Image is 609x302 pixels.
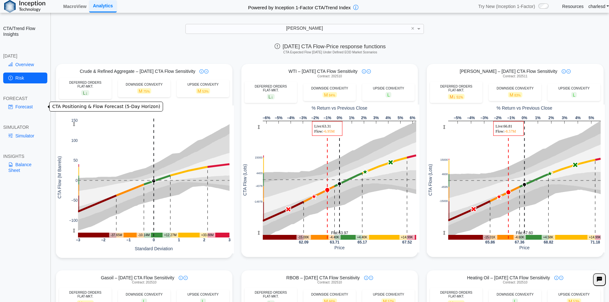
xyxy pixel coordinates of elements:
span: Heating Oil – [DATE] CTA Flow Sensitivity [467,275,550,281]
span: [PERSON_NAME] [286,26,323,31]
a: MacroView [61,1,89,12]
img: info-icon.svg [179,276,183,280]
a: Balance Sheet [3,159,47,176]
div: DEFERRED ORDERS FLAT-MKT. [62,291,108,298]
div: DEFERRED ORDERS FLAT-MKT. [433,291,479,298]
span: [PERSON_NAME] – [DATE] CTA Flow Sensitivity [460,68,557,74]
div: FORECAST [3,96,47,101]
div: CTA Positioning & Flow Forecast (5-Day Horizon) [49,102,163,112]
div: INSIGHTS [3,153,47,159]
div: [DATE] [3,53,47,59]
span: M [323,92,337,97]
img: info-icon.svg [362,69,366,74]
a: Forecast [3,101,47,112]
img: info-icon.svg [199,69,204,74]
span: RBOB – [DATE] CTA Flow Sensitivity [286,275,360,281]
span: Try New (Inception 1-Factor) [478,4,535,9]
div: SIMULATOR [3,124,47,130]
span: 75% [143,90,150,93]
span: ↓ [271,94,273,99]
div: UPSIDE CONVEXITY [365,293,411,297]
span: Gasoil – [DATE] CTA Flow Sensitivity [101,275,174,281]
span: 84% [329,94,335,97]
span: 53% [202,90,208,93]
div: DOWNSIDE CONVEXITY [492,87,538,90]
img: info-icon.svg [364,276,368,280]
span: ↓ [453,94,456,99]
div: DOWNSIDE CONVEXITY [121,293,167,297]
img: plus-icon.svg [369,276,373,280]
div: UPSIDE CONVEXITY [180,83,226,87]
a: Simulator [3,130,47,141]
img: plus-icon.svg [566,69,571,74]
span: [DATE] CTA Flow-Price response functions [275,43,386,50]
span: L [386,92,391,97]
span: Contract: 202510 [503,281,527,284]
div: DOWNSIDE CONVEXITY [307,87,353,90]
span: L [81,90,89,96]
span: × [411,26,415,31]
a: charlesd [589,4,609,9]
div: DEFERRED ORDERS FLAT-MKT. [62,81,108,89]
span: Crude & Refined Aggregate – [DATE] CTA Flow Sensitivity [80,68,195,74]
div: DOWNSIDE CONVEXITY [121,83,167,87]
span: Contract: 202510 [132,281,157,284]
h5: CTA Expected Flow [DATE] Under Defined EOD Market Scenarios [54,50,606,54]
a: Resources [562,4,584,9]
a: Analytics [89,0,117,12]
span: ↓ [85,90,88,96]
div: UPSIDE CONVEXITY [180,293,226,297]
img: plus-icon.svg [183,276,188,280]
div: DEFERRED ORDERS FLAT-MKT. [248,291,294,298]
span: Contract: 202511 [503,74,527,78]
span: M [196,88,210,94]
a: Overview [3,59,47,70]
span: 83% [514,94,521,97]
div: DOWNSIDE CONVEXITY [307,293,353,297]
span: 51% [457,96,463,99]
a: Risk [3,73,47,83]
h2: CTA/Trend Flow Insights [3,26,47,37]
div: DEFERRED ORDERS FLAT-MKT. [433,85,479,92]
div: UPSIDE CONVEXITY [551,293,597,297]
h2: Powered by Inception 1-Factor CTA/Trend Index [246,2,353,11]
img: plus-icon.svg [204,69,208,74]
span: L [571,92,577,97]
span: Contract: 202510 [317,74,342,78]
span: WTI – [DATE] CTA Flow Sensitivity [289,68,358,74]
div: DEFERRED ORDERS FLAT-MKT. [248,85,294,92]
div: UPSIDE CONVEXITY [365,87,411,90]
img: plus-icon.svg [367,69,371,74]
img: plus-icon.svg [559,276,563,280]
span: M [137,88,152,94]
img: info-icon.svg [554,276,558,280]
span: L [267,94,275,99]
span: M [508,92,522,97]
span: Contract: 202510 [317,281,342,284]
div: UPSIDE CONVEXITY [551,87,597,90]
img: info-icon.svg [562,69,566,74]
span: M [448,94,465,99]
div: DOWNSIDE CONVEXITY [492,293,538,297]
span: Clear value [410,24,416,33]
